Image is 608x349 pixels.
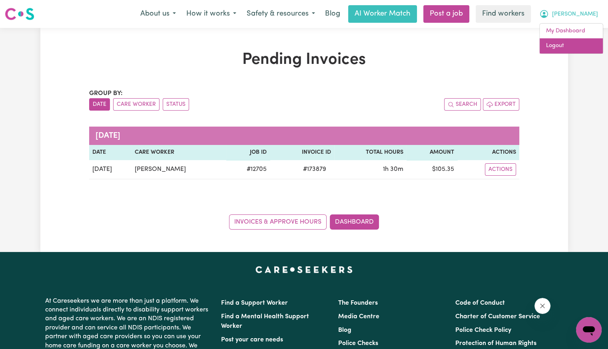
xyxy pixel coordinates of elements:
[221,300,288,306] a: Find a Support Worker
[348,5,417,23] a: AI Worker Match
[534,6,603,22] button: My Account
[383,166,403,173] span: 1 hour 30 minutes
[483,98,519,111] button: Export
[270,145,334,160] th: Invoice ID
[455,327,511,333] a: Police Check Policy
[457,145,519,160] th: Actions
[330,214,379,230] a: Dashboard
[132,160,226,179] td: [PERSON_NAME]
[226,160,270,179] td: # 12705
[113,98,159,111] button: sort invoices by care worker
[181,6,241,22] button: How it works
[455,313,540,320] a: Charter of Customer Service
[89,90,123,97] span: Group by:
[423,5,469,23] a: Post a job
[132,145,226,160] th: Care Worker
[255,266,353,273] a: Careseekers home page
[221,337,283,343] a: Post your care needs
[552,10,598,19] span: [PERSON_NAME]
[89,50,519,69] h1: Pending Invoices
[539,23,603,54] div: My Account
[229,214,327,230] a: Invoices & Approve Hours
[576,317,602,343] iframe: Button to launch messaging window
[5,6,48,12] span: Need any help?
[485,163,516,176] button: Actions
[444,98,481,111] button: Search
[89,145,132,160] th: Date
[5,5,34,23] a: Careseekers logo
[241,6,320,22] button: Safety & resources
[407,160,457,179] td: $ 105.35
[338,300,378,306] a: The Founders
[89,127,519,145] caption: [DATE]
[163,98,189,111] button: sort invoices by paid status
[534,298,550,314] iframe: Close message
[89,160,132,179] td: [DATE]
[540,38,603,54] a: Logout
[338,313,379,320] a: Media Centre
[338,340,378,347] a: Police Checks
[338,327,351,333] a: Blog
[320,5,345,23] a: Blog
[455,340,536,347] a: Protection of Human Rights
[334,145,407,160] th: Total Hours
[407,145,457,160] th: Amount
[455,300,505,306] a: Code of Conduct
[540,24,603,39] a: My Dashboard
[476,5,531,23] a: Find workers
[89,98,110,111] button: sort invoices by date
[135,6,181,22] button: About us
[226,145,270,160] th: Job ID
[298,165,331,174] span: # 173879
[221,313,309,329] a: Find a Mental Health Support Worker
[5,7,34,21] img: Careseekers logo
